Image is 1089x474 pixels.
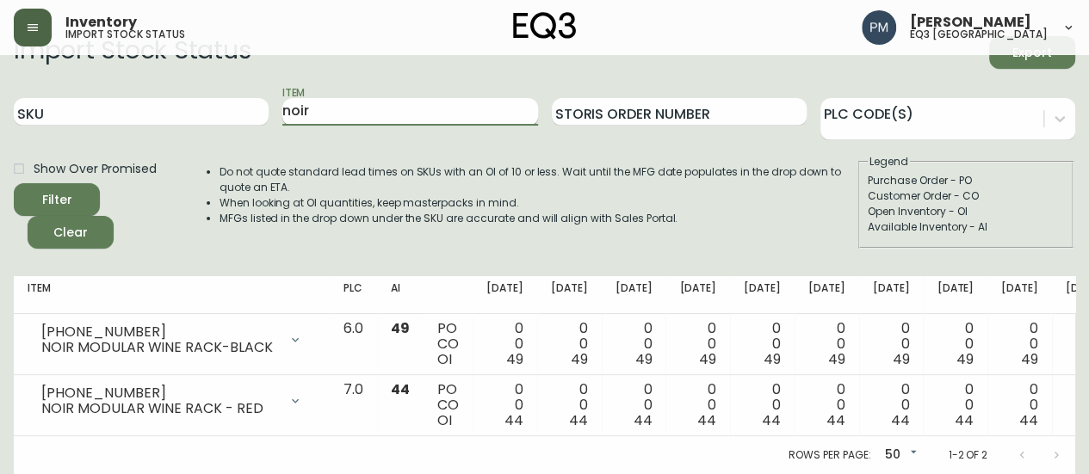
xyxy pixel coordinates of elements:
div: PO CO [437,321,459,367]
th: PLC [330,276,377,314]
th: [DATE] [602,276,666,314]
div: 0 0 [937,321,974,367]
div: 0 0 [808,382,845,428]
th: [DATE] [923,276,987,314]
td: 7.0 [330,375,377,436]
img: 0a7c5790205149dfd4c0ba0a3a48f705 [862,10,896,45]
h5: import stock status [65,29,185,40]
span: 49 [699,349,716,369]
div: 0 0 [616,321,653,367]
span: OI [437,410,452,430]
div: 0 0 [1001,382,1038,428]
span: 44 [762,410,781,430]
span: 49 [892,349,909,369]
div: NOIR MODULAR WINE RACK-BLACK [41,340,278,355]
span: 44 [633,410,652,430]
div: 0 0 [1001,321,1038,367]
span: OI [437,349,452,369]
span: 44 [391,379,410,399]
div: 0 0 [486,382,523,428]
li: When looking at OI quantities, keep masterpacks in mind. [220,195,857,211]
div: 0 0 [873,321,910,367]
td: 6.0 [330,314,377,375]
th: [DATE] [665,276,730,314]
span: 49 [956,349,974,369]
p: 1-2 of 2 [948,447,987,463]
div: Purchase Order - PO [868,173,1064,188]
div: Open Inventory - OI [868,204,1064,219]
legend: Legend [868,154,910,169]
div: 0 0 [744,382,781,428]
span: 44 [955,410,974,430]
button: Filter [14,183,100,216]
span: Inventory [65,15,137,29]
span: 44 [826,410,845,430]
div: 0 0 [679,321,716,367]
span: 44 [890,410,909,430]
th: [DATE] [537,276,602,314]
h5: eq3 [GEOGRAPHIC_DATA] [910,29,1048,40]
div: PO CO [437,382,459,428]
span: 44 [1019,410,1038,430]
th: Item [14,276,330,314]
th: [DATE] [859,276,924,314]
button: Clear [28,216,114,249]
div: 0 0 [808,321,845,367]
div: 0 0 [937,382,974,428]
div: Customer Order - CO [868,188,1064,204]
div: 0 0 [486,321,523,367]
th: AI [377,276,424,314]
img: logo [513,12,577,40]
th: [DATE] [987,276,1052,314]
span: 49 [828,349,845,369]
span: 49 [391,318,410,338]
div: Available Inventory - AI [868,219,1064,235]
span: 49 [1021,349,1038,369]
th: [DATE] [795,276,859,314]
div: NOIR MODULAR WINE RACK - RED [41,401,278,416]
th: [DATE] [473,276,537,314]
li: Do not quote standard lead times on SKUs with an OI of 10 or less. Wait until the MFG date popula... [220,164,857,195]
span: 49 [634,349,652,369]
li: MFGs listed in the drop down under the SKU are accurate and will align with Sales Portal. [220,211,857,226]
th: [DATE] [730,276,795,314]
span: 44 [504,410,523,430]
div: [PHONE_NUMBER]NOIR MODULAR WINE RACK-BLACK [28,321,316,359]
div: [PHONE_NUMBER] [41,385,278,401]
span: 44 [697,410,716,430]
span: 49 [571,349,588,369]
span: 49 [764,349,781,369]
div: [PHONE_NUMBER] [41,324,278,340]
div: 0 0 [551,321,588,367]
p: Rows per page: [789,447,870,463]
div: 0 0 [679,382,716,428]
div: 0 0 [744,321,781,367]
div: [PHONE_NUMBER]NOIR MODULAR WINE RACK - RED [28,382,316,420]
div: 0 0 [873,382,910,428]
span: [PERSON_NAME] [910,15,1031,29]
div: 50 [877,441,920,470]
span: 49 [506,349,523,369]
div: 0 0 [616,382,653,428]
div: 0 0 [551,382,588,428]
span: 44 [569,410,588,430]
span: Show Over Promised [34,160,157,178]
span: Clear [41,222,100,243]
